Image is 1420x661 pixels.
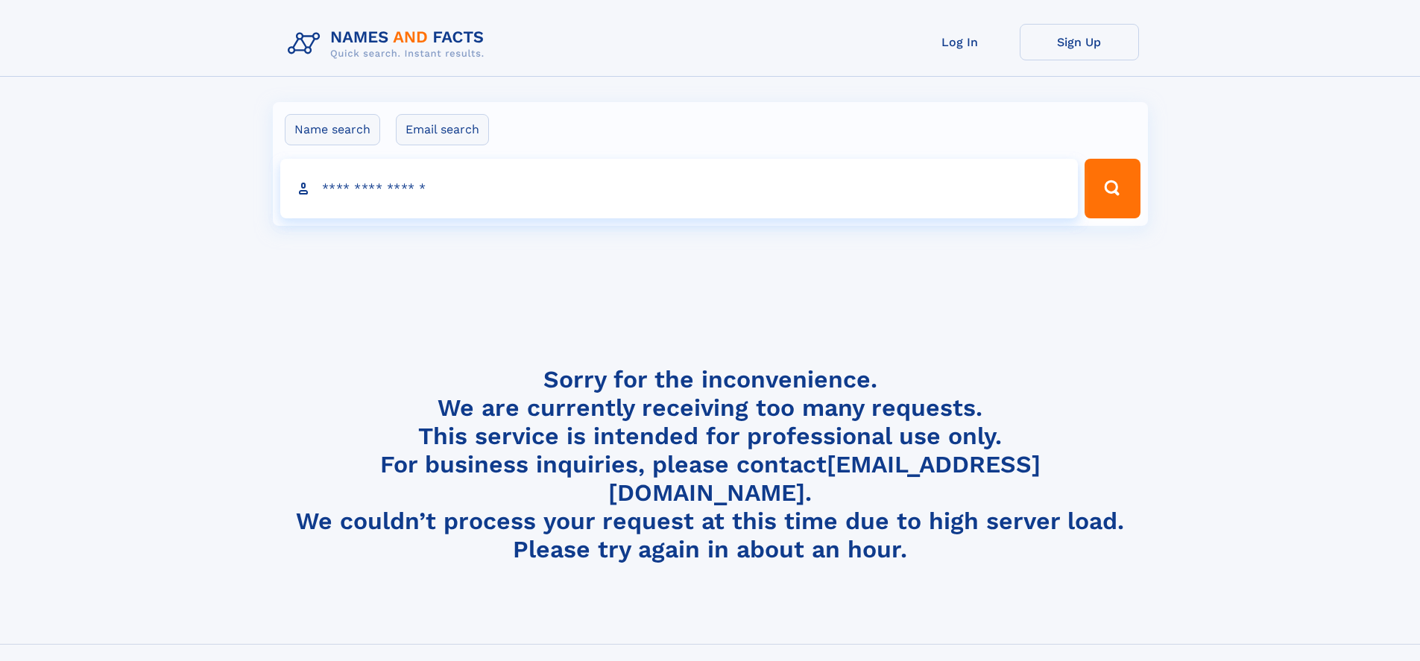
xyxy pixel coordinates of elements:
[1085,159,1140,218] button: Search Button
[1020,24,1139,60] a: Sign Up
[285,114,380,145] label: Name search
[282,24,496,64] img: Logo Names and Facts
[900,24,1020,60] a: Log In
[608,450,1041,507] a: [EMAIL_ADDRESS][DOMAIN_NAME]
[282,365,1139,564] h4: Sorry for the inconvenience. We are currently receiving too many requests. This service is intend...
[280,159,1079,218] input: search input
[396,114,489,145] label: Email search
